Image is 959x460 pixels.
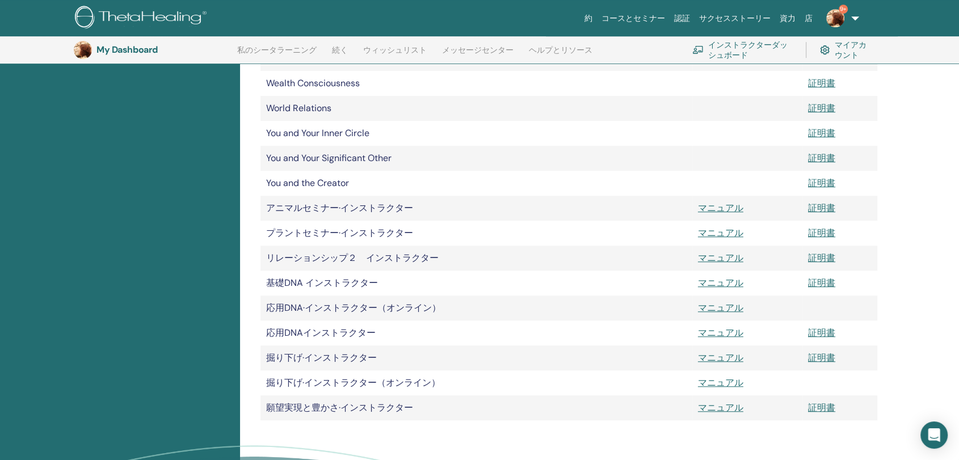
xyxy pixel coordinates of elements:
td: World Relations [260,96,692,121]
a: 証明書 [808,177,835,189]
a: 証明書 [808,202,835,214]
img: cog.svg [820,43,830,57]
a: 証明書 [808,352,835,364]
img: default.jpg [74,41,92,59]
a: 証明書 [808,227,835,239]
td: You and the Creator [260,171,692,196]
a: 証明書 [808,77,835,89]
a: 続く [332,45,348,64]
a: マニュアル [698,302,743,314]
a: 証明書 [808,402,835,413]
td: アニマルセミナー·インストラクター [260,196,692,221]
td: 願望実現と豊かさ·インストラクター [260,395,692,420]
a: 資力 [775,8,800,29]
a: 証明書 [808,127,835,139]
img: chalkboard-teacher.svg [692,45,704,54]
a: マニュアル [698,352,743,364]
a: メッセージセンター [442,45,514,64]
a: マニュアル [698,402,743,413]
div: Open Intercom Messenger [920,421,948,449]
td: 応用DNA·インストラクター（オンライン） [260,296,692,320]
a: 私のシータラーニング [237,45,317,64]
a: 認証 [670,8,695,29]
a: マイアカウント [820,37,874,62]
a: 証明書 [808,152,835,164]
a: マニュアル [698,277,743,289]
a: サクセスストーリー [695,8,775,29]
a: ウィッシュリスト [363,45,427,64]
a: 証明書 [808,277,835,289]
img: default.jpg [826,9,844,27]
td: 応用DNAインストラクター [260,320,692,345]
a: マニュアル [698,252,743,264]
a: 店 [800,8,817,29]
td: You and Your Inner Circle [260,121,692,146]
a: マニュアル [698,202,743,214]
a: マニュアル [698,227,743,239]
td: プラントセミナー·インストラクター [260,221,692,246]
td: 基礎DNA インストラクター [260,271,692,296]
h3: My Dashboard [96,44,210,55]
a: 証明書 [808,252,835,264]
span: 9+ [839,5,848,14]
a: 証明書 [808,102,835,114]
img: logo.png [75,6,211,31]
a: インストラクターダッシュボード [692,37,792,62]
td: リレーションシップ２ インストラクター [260,246,692,271]
a: コースとセミナー [597,8,670,29]
a: マニュアル [698,327,743,339]
a: 約 [580,8,597,29]
td: Wealth Consciousness [260,71,692,96]
td: You and Your Significant Other [260,146,692,171]
a: マニュアル [698,377,743,389]
a: 証明書 [808,327,835,339]
td: 掘り下げ·インストラクター [260,345,692,370]
a: ヘルプとリソース [529,45,592,64]
td: 掘り下げ·インストラクター（オンライン） [260,370,692,395]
